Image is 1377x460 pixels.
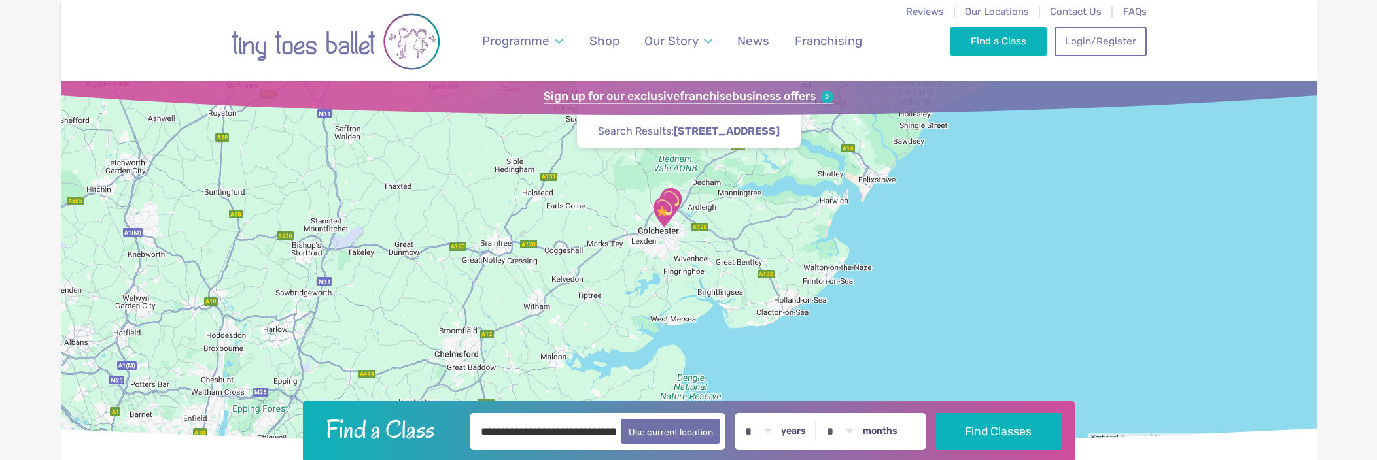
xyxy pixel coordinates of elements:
label: years [781,425,806,437]
a: Shop [583,25,625,56]
div: Go Bananas [648,195,680,228]
button: Use current location [621,419,721,444]
a: Reviews [906,6,944,18]
a: News [731,25,776,56]
span: Programme [482,33,549,48]
a: Programme [476,25,569,56]
button: Find Classes [935,413,1062,450]
a: Login/Register [1055,27,1146,56]
strong: [STREET_ADDRESS] [674,125,780,137]
span: News [737,33,769,48]
a: Contact Us [1050,6,1102,18]
strong: franchise [680,90,732,104]
a: Find a Class [950,27,1047,56]
div: Highwoods Community Primary School [654,187,687,220]
span: Franchising [795,33,862,48]
span: Shop [589,33,619,48]
a: Open this area in Google Maps (opens a new window) [64,425,107,442]
img: Google [64,425,107,442]
h2: Find a Class [315,413,461,446]
a: Franchising [788,25,868,56]
a: FAQs [1123,6,1147,18]
a: Sign up for our exclusivefranchisebusiness offers [544,90,833,104]
span: Our Story [644,33,699,48]
a: Our Locations [965,6,1029,18]
a: Our Story [638,25,718,56]
img: tiny toes ballet [231,8,440,74]
label: months [863,425,898,437]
